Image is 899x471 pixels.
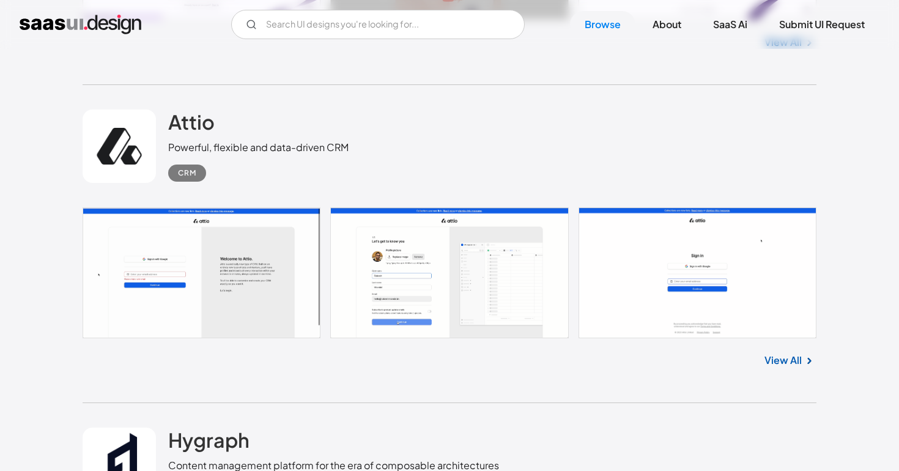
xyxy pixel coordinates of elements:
[570,11,635,38] a: Browse
[178,166,196,180] div: CRM
[20,15,141,34] a: home
[638,11,696,38] a: About
[168,428,250,452] h2: Hygraph
[764,353,802,368] a: View All
[231,10,525,39] input: Search UI designs you're looking for...
[698,11,762,38] a: SaaS Ai
[231,10,525,39] form: Email Form
[764,11,879,38] a: Submit UI Request
[168,140,349,155] div: Powerful, flexible and data-driven CRM
[168,109,215,134] h2: Attio
[168,109,215,140] a: Attio
[168,428,250,458] a: Hygraph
